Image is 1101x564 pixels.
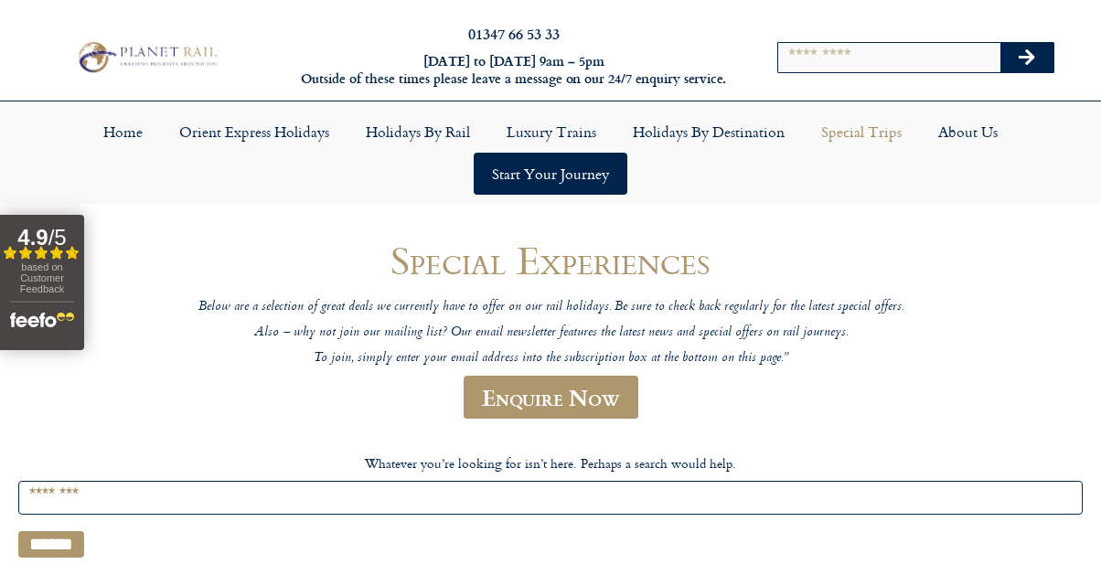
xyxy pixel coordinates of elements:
[488,111,615,153] a: Luxury Trains
[112,239,989,282] h1: Special Experiences
[474,153,627,195] a: Start your Journey
[298,53,730,87] h6: [DATE] to [DATE] 9am – 5pm Outside of these times please leave a message on our 24/7 enquiry serv...
[1000,43,1053,72] button: Search
[112,299,989,316] p: Below are a selection of great deals we currently have to offer on our rail holidays. Be sure to ...
[803,111,920,153] a: Special Trips
[347,111,488,153] a: Holidays by Rail
[920,111,1016,153] a: About Us
[9,111,1092,195] nav: Menu
[464,376,638,419] a: Enquire Now
[112,350,989,367] p: To join, simply enter your email address into the subscription box at the bottom on this page.”
[161,111,347,153] a: Orient Express Holidays
[112,325,989,342] p: Also – why not join our mailing list? Our email newsletter features the latest news and special o...
[468,23,560,44] a: 01347 66 53 33
[18,453,1083,473] p: Whatever you’re looking for isn’t here. Perhaps a search would help.
[72,38,222,75] img: Planet Rail Train Holidays Logo
[85,111,161,153] a: Home
[615,111,803,153] a: Holidays by Destination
